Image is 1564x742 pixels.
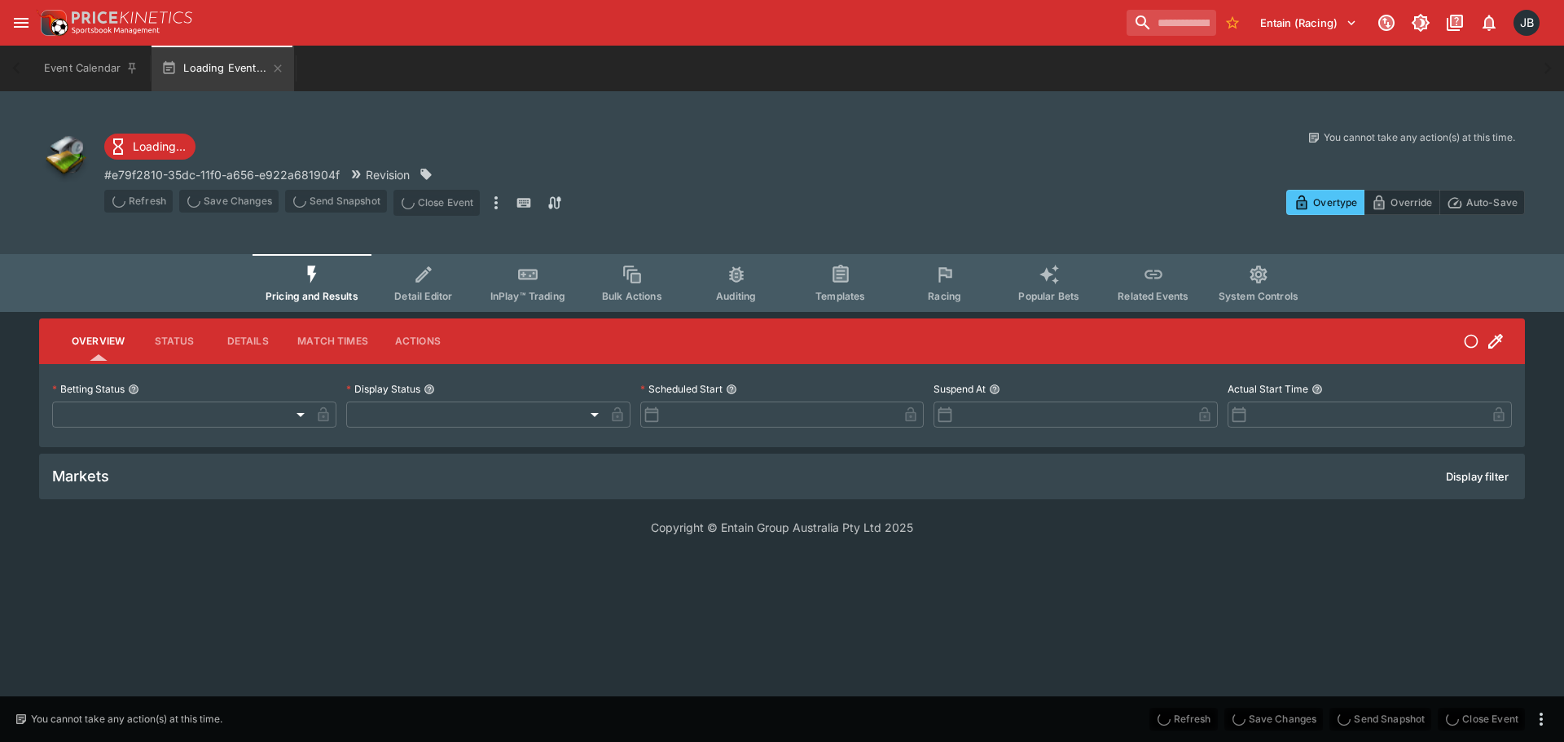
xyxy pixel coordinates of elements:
[52,382,125,396] p: Betting Status
[1390,194,1432,211] p: Override
[266,290,358,302] span: Pricing and Results
[602,290,662,302] span: Bulk Actions
[1127,10,1216,36] input: search
[253,254,1311,312] div: Event type filters
[138,322,211,361] button: Status
[1118,290,1188,302] span: Related Events
[1531,709,1551,729] button: more
[486,190,506,216] button: more
[640,382,723,396] p: Scheduled Start
[989,384,1000,395] button: Suspend At
[1219,10,1245,36] button: No Bookmarks
[36,7,68,39] img: PriceKinetics Logo
[1286,190,1525,215] div: Start From
[1372,8,1401,37] button: Connected to PK
[31,712,222,727] p: You cannot take any action(s) at this time.
[424,384,435,395] button: Display Status
[381,322,455,361] button: Actions
[211,322,284,361] button: Details
[1406,8,1435,37] button: Toggle light/dark mode
[1018,290,1079,302] span: Popular Bets
[1439,190,1525,215] button: Auto-Save
[1324,130,1515,145] p: You cannot take any action(s) at this time.
[104,166,340,183] p: Copy To Clipboard
[1219,290,1298,302] span: System Controls
[72,11,192,24] img: PriceKinetics
[72,27,160,34] img: Sportsbook Management
[152,46,294,91] button: Loading Event...
[366,166,410,183] p: Revision
[815,290,865,302] span: Templates
[716,290,756,302] span: Auditing
[1311,384,1323,395] button: Actual Start Time
[39,130,91,182] img: other.png
[490,290,565,302] span: InPlay™ Trading
[934,382,986,396] p: Suspend At
[1436,463,1518,490] button: Display filter
[1466,194,1518,211] p: Auto-Save
[1313,194,1357,211] p: Overtype
[1513,10,1540,36] div: Josh Brown
[1228,382,1308,396] p: Actual Start Time
[284,322,381,361] button: Match Times
[1250,10,1367,36] button: Select Tenant
[34,46,148,91] button: Event Calendar
[133,138,186,155] p: Loading...
[1364,190,1439,215] button: Override
[59,322,138,361] button: Overview
[394,290,452,302] span: Detail Editor
[7,8,36,37] button: open drawer
[128,384,139,395] button: Betting Status
[1286,190,1364,215] button: Overtype
[346,382,420,396] p: Display Status
[928,290,961,302] span: Racing
[1474,8,1504,37] button: Notifications
[1509,5,1544,41] button: Josh Brown
[52,467,109,485] h5: Markets
[726,384,737,395] button: Scheduled Start
[1440,8,1470,37] button: Documentation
